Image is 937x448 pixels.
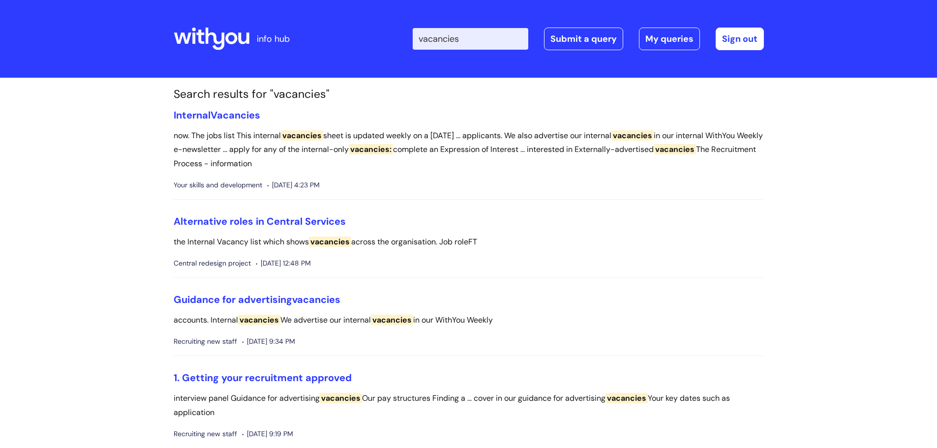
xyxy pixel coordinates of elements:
[349,144,393,154] span: vacancies:
[211,109,260,121] span: Vacancies
[174,179,262,191] span: Your skills and development
[611,130,654,141] span: vacancies
[281,130,323,141] span: vacancies
[174,215,346,228] a: Alternative roles in Central Services
[292,293,340,306] span: vacancies
[174,257,251,269] span: Central redesign project
[242,428,293,440] span: [DATE] 9:19 PM
[174,428,237,440] span: Recruiting new staff
[413,28,764,50] div: | -
[654,144,696,154] span: vacancies
[309,237,351,247] span: vacancies
[242,335,295,348] span: [DATE] 9:34 PM
[238,315,280,325] span: vacancies
[639,28,700,50] a: My queries
[605,393,648,403] span: vacancies
[716,28,764,50] a: Sign out
[174,313,764,328] p: accounts. Internal We advertise our internal in our WithYou Weekly
[174,109,260,121] a: InternalVacancies
[174,129,764,171] p: now. The jobs list This internal sheet is updated weekly on a [DATE] ... applicants. We also adve...
[174,235,764,249] p: the Internal Vacancy list which shows across the organisation. Job roleFT
[174,371,352,384] a: 1. Getting your recruitment approved
[544,28,623,50] a: Submit a query
[174,391,764,420] p: interview panel Guidance for advertising Our pay structures Finding a ... cover in our guidance f...
[413,28,528,50] input: Search
[267,179,320,191] span: [DATE] 4:23 PM
[174,293,340,306] a: Guidance for advertisingvacancies
[320,393,362,403] span: vacancies
[174,335,237,348] span: Recruiting new staff
[371,315,413,325] span: vacancies
[174,88,764,101] h1: Search results for "vacancies"
[256,257,311,269] span: [DATE] 12:48 PM
[257,31,290,47] p: info hub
